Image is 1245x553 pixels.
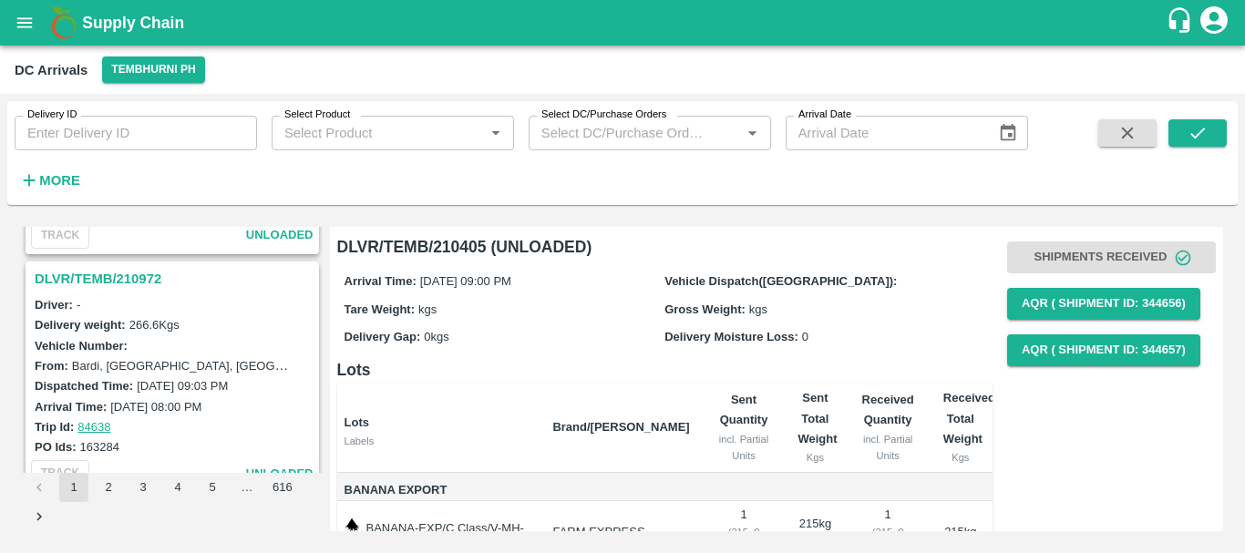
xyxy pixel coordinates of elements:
button: More [15,165,85,196]
b: Brand/[PERSON_NAME] [552,420,689,434]
label: [DATE] 09:03 PM [137,379,228,393]
a: Supply Chain [82,10,1166,36]
div: incl. Partial Units [719,431,769,465]
b: Lots [345,415,369,429]
b: Received Quantity [862,393,914,426]
label: Select DC/Purchase Orders [541,108,666,122]
div: account of current user [1198,4,1230,42]
label: Vehicle Dispatch([GEOGRAPHIC_DATA]): [664,274,897,288]
div: incl. Partial Units [861,431,913,465]
label: Delivery weight: [35,318,126,332]
label: Delivery Gap: [345,330,421,343]
img: logo [46,5,82,41]
span: Banana Export [345,480,539,501]
label: Dispatched Time: [35,379,133,393]
label: Gross Weight: [664,302,746,316]
span: kgs [749,302,767,316]
button: Go to page 4 [163,473,192,502]
button: Open [740,121,764,145]
button: AQR ( Shipment Id: 344656) [1007,288,1200,320]
span: - [77,298,80,312]
a: 84638 [77,420,110,434]
button: Choose date [991,116,1025,150]
label: From: [35,359,68,373]
input: Select Product [277,121,478,145]
div: DC Arrivals [15,58,87,82]
div: Kgs [797,449,832,466]
div: … [232,479,262,497]
label: Arrival Date [798,108,851,122]
b: Supply Chain [82,14,184,32]
button: Go to page 616 [267,473,298,502]
label: 266.6 Kgs [129,318,180,332]
label: Select Product [284,108,350,122]
button: open drawer [4,2,46,44]
button: page 1 [59,473,88,502]
strong: More [39,173,80,188]
img: weight [345,517,359,532]
label: Delivery Moisture Loss: [664,330,798,343]
label: PO Ids: [35,440,77,454]
div: Kgs [943,449,978,466]
label: 163284 [80,440,119,454]
span: 0 kgs [424,330,448,343]
span: kgs [418,302,437,316]
label: Driver: [35,298,73,312]
label: Arrival Time: [345,274,417,288]
div: customer-support [1166,6,1198,39]
h3: DLVR/TEMB/210972 [35,267,315,291]
button: Go to next page [25,502,54,531]
b: Sent Total Weight [797,391,837,445]
span: 0 [802,330,808,343]
input: Enter Delivery ID [15,116,257,150]
span: unloaded [246,225,314,246]
b: Sent Quantity [720,393,768,426]
button: Go to page 5 [198,473,227,502]
button: Select DC [102,56,204,83]
label: [DATE] 08:00 PM [110,400,201,414]
button: Go to page 2 [94,473,123,502]
button: AQR ( Shipment Id: 344657) [1007,334,1200,366]
label: Arrival Time: [35,400,107,414]
label: Delivery ID [27,108,77,122]
span: [DATE] 09:00 PM [420,274,511,288]
h6: Lots [337,357,993,383]
label: Bardi, [GEOGRAPHIC_DATA], [GEOGRAPHIC_DATA], [GEOGRAPHIC_DATA], [GEOGRAPHIC_DATA] [72,358,620,373]
button: Open [484,121,508,145]
div: Labels [345,433,539,449]
span: unloaded [246,464,314,485]
label: Trip Id: [35,420,74,434]
h6: DLVR/TEMB/210405 (UNLOADED) [337,234,993,260]
label: Tare Weight: [345,302,416,316]
input: Arrival Date [786,116,984,150]
nav: pagination navigation [22,473,323,531]
b: Received Total Weight [943,391,995,445]
input: Select DC/Purchase Orders [534,121,712,145]
label: Vehicle Number: [35,339,128,353]
button: Go to page 3 [129,473,158,502]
